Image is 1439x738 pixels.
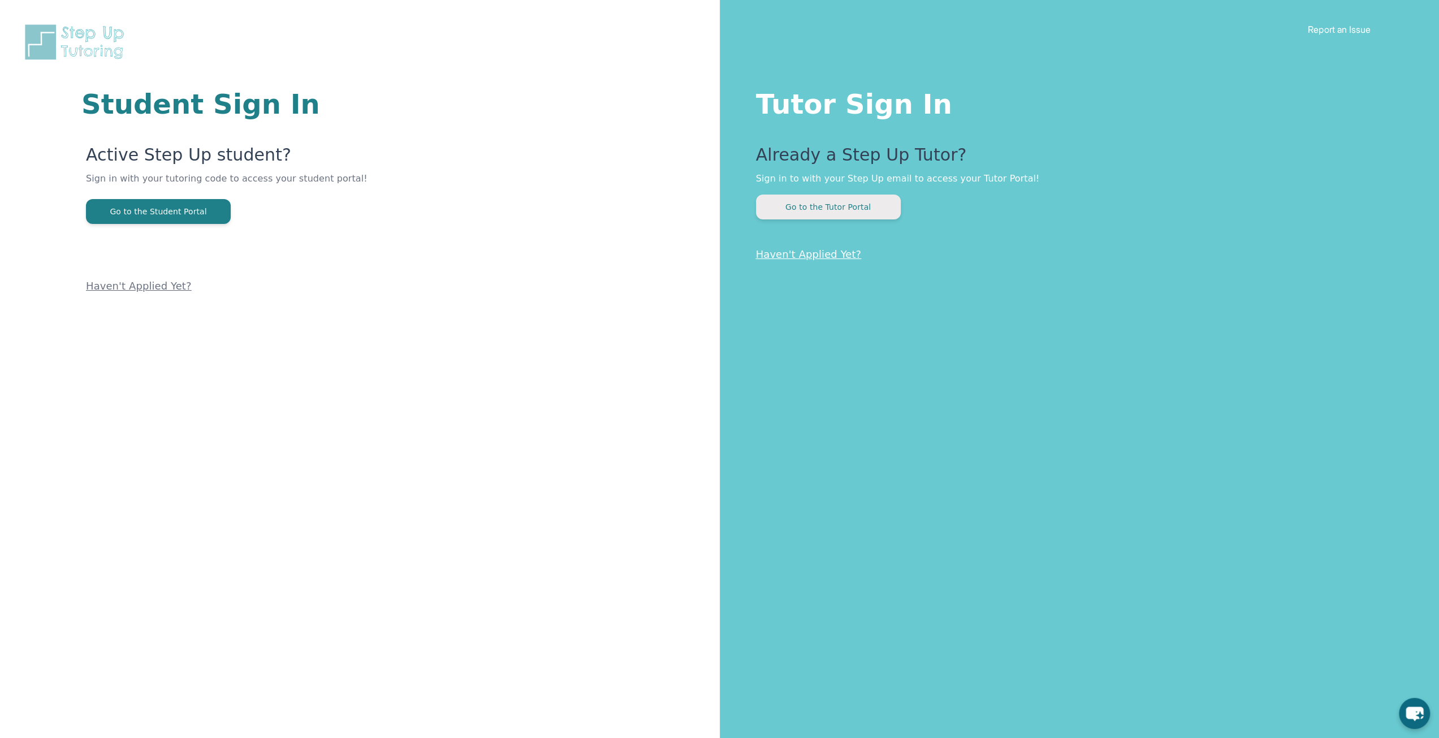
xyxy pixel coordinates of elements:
[86,206,231,217] a: Go to the Student Portal
[81,90,584,118] h1: Student Sign In
[756,195,901,219] button: Go to the Tutor Portal
[756,248,862,260] a: Haven't Applied Yet?
[1399,698,1430,729] button: chat-button
[86,145,584,172] p: Active Step Up student?
[756,86,1394,118] h1: Tutor Sign In
[86,280,192,292] a: Haven't Applied Yet?
[23,23,131,62] img: Step Up Tutoring horizontal logo
[1308,24,1371,35] a: Report an Issue
[86,172,584,199] p: Sign in with your tutoring code to access your student portal!
[756,145,1394,172] p: Already a Step Up Tutor?
[756,201,901,212] a: Go to the Tutor Portal
[86,199,231,224] button: Go to the Student Portal
[756,172,1394,185] p: Sign in to with your Step Up email to access your Tutor Portal!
